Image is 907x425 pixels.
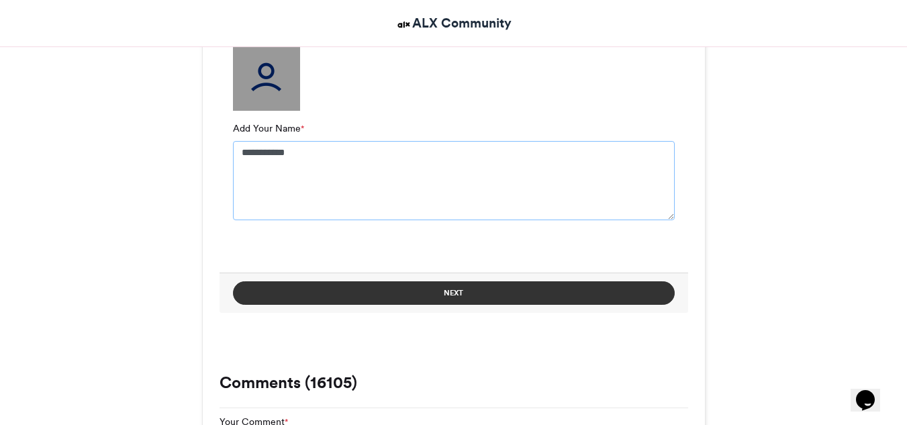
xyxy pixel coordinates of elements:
[395,13,512,33] a: ALX Community
[233,44,300,111] img: user_filled.png
[233,122,304,136] label: Add Your Name
[220,375,688,391] h3: Comments (16105)
[395,16,412,33] img: ALX Community
[851,371,894,412] iframe: chat widget
[233,281,675,305] button: Next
